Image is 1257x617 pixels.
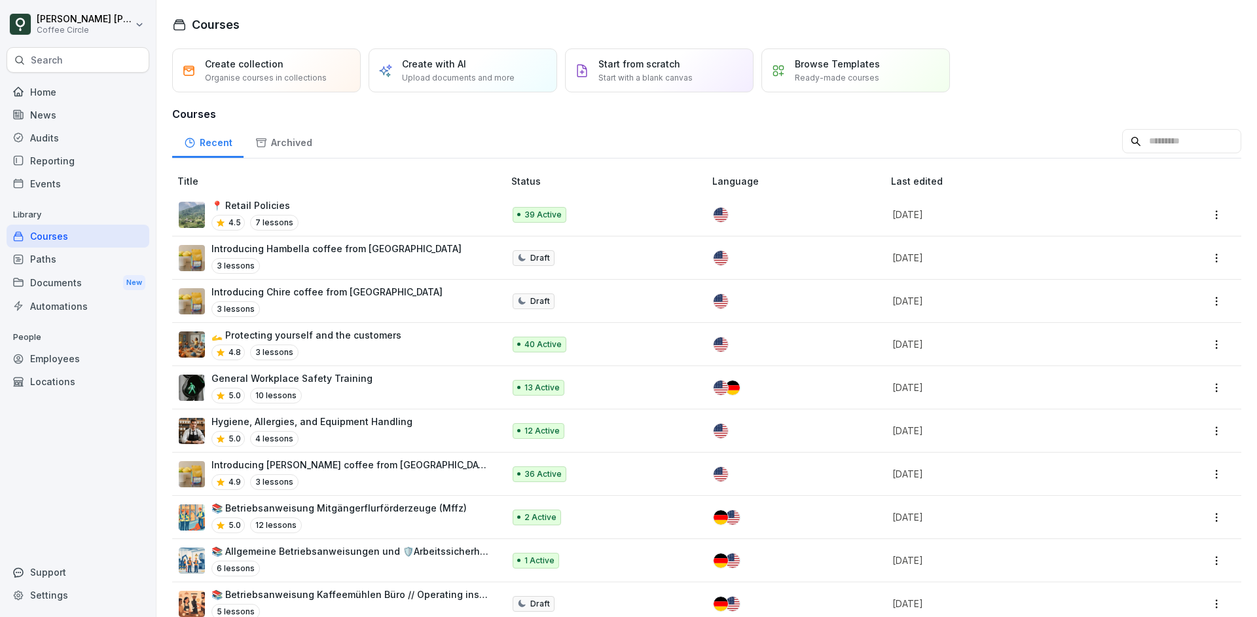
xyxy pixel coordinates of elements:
p: Introducing Chire coffee from [GEOGRAPHIC_DATA] [211,285,443,299]
img: dgqjoierlop7afwbaof655oy.png [179,245,205,271]
a: Archived [244,124,323,158]
img: us.svg [725,597,740,611]
p: 📚 Betriebsanweisung Kaffeemühlen Büro // Operating instruction coffee grinders office [211,588,490,601]
p: Draft [530,598,550,610]
p: 🫴 Protecting yourself and the customers [211,328,401,342]
p: 36 Active [524,468,562,480]
img: us.svg [725,553,740,568]
p: Title [177,174,506,188]
img: de.svg [714,510,728,525]
p: 4.8 [228,346,241,358]
p: 4.9 [228,476,241,488]
a: Audits [7,126,149,149]
p: 📍 Retail Policies [211,198,299,212]
img: r4iv508g6r12c0i8kqe8gadw.png [179,202,205,228]
p: [DATE] [892,251,1136,265]
p: 5.0 [228,390,241,402]
a: Home [7,81,149,103]
p: Introducing Hambella coffee from [GEOGRAPHIC_DATA] [211,242,462,255]
a: Courses [7,225,149,248]
p: [DATE] [892,553,1136,567]
p: 13 Active [524,382,560,394]
p: 2 Active [524,512,556,523]
p: Status [511,174,707,188]
p: 3 lessons [250,345,299,360]
p: Start with a blank canvas [598,72,693,84]
p: Library [7,204,149,225]
p: 4.5 [228,217,241,229]
div: Documents [7,271,149,295]
a: Locations [7,370,149,393]
a: News [7,103,149,126]
div: Paths [7,248,149,271]
p: [DATE] [892,294,1136,308]
p: General Workplace Safety Training [211,371,373,385]
p: 4 lessons [250,431,299,447]
p: Search [31,54,63,67]
img: us.svg [714,381,728,395]
div: Support [7,561,149,584]
p: [PERSON_NAME] [PERSON_NAME] [37,14,132,25]
img: us.svg [714,251,728,265]
p: 3 lessons [211,258,260,274]
p: Organise courses in collections [205,72,327,84]
a: DocumentsNew [7,271,149,295]
p: 6 lessons [211,561,260,576]
a: Automations [7,295,149,318]
a: Recent [172,124,244,158]
img: h0queujannmuqzdi3tpb82py.png [179,504,205,531]
img: us.svg [714,467,728,481]
p: Language [712,174,886,188]
div: Reporting [7,149,149,172]
p: 5.0 [228,519,241,531]
p: 1 Active [524,555,555,567]
a: Employees [7,347,149,370]
img: ssmdzr5vu0bedl37sriyb1fx.png [179,591,205,617]
p: 📚 Allgemeine Betriebsanweisungen und 🛡️Arbeitssicherheit für Logistik, Produktion & Rösterei// 📚 ... [211,544,490,558]
img: de.svg [714,597,728,611]
p: Ready-made courses [795,72,879,84]
p: 📚 Betriebsanweisung Mitgängerflurförderzeuge (Mffz) [211,501,467,515]
img: dgqjoierlop7afwbaof655oy.png [179,288,205,314]
p: [DATE] [892,510,1136,524]
h3: Courses [172,106,1241,122]
p: 12 Active [524,425,560,437]
p: 3 lessons [250,474,299,490]
img: w8tq144x4a2iyma52yp79ole.png [179,418,205,444]
img: de.svg [725,381,740,395]
p: 40 Active [524,339,562,350]
img: us.svg [714,424,728,438]
p: [DATE] [892,424,1136,438]
p: [DATE] [892,467,1136,481]
p: Draft [530,252,550,264]
p: Draft [530,295,550,307]
p: 12 lessons [250,517,302,533]
p: Upload documents and more [402,72,515,84]
p: [DATE] [892,597,1136,610]
p: Hygiene, Allergies, and Equipment Handling [211,415,412,428]
img: dgqjoierlop7afwbaof655oy.png [179,461,205,487]
p: Introducing [PERSON_NAME] coffee from [GEOGRAPHIC_DATA] [211,458,490,472]
a: Events [7,172,149,195]
p: People [7,327,149,348]
h1: Courses [192,16,240,33]
img: bww9x9miqms8s9iphqwe3dqr.png [179,548,205,574]
img: b6bm8nlnb9e4a66i6kerosil.png [179,331,205,358]
p: 7 lessons [250,215,299,231]
img: dk7x737xv5i545c4hvlzmvog.png [179,375,205,401]
p: Browse Templates [795,57,880,71]
p: 39 Active [524,209,562,221]
p: [DATE] [892,337,1136,351]
p: [DATE] [892,381,1136,394]
p: Last edited [891,174,1152,188]
p: Start from scratch [598,57,680,71]
img: us.svg [714,337,728,352]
